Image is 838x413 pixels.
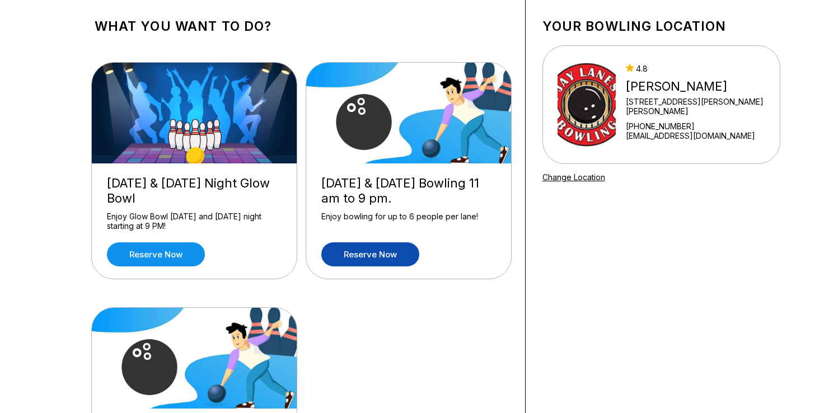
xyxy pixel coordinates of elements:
[107,176,282,206] div: [DATE] & [DATE] Night Glow Bowl
[92,308,298,409] img: Open Bowling Sunday - Thursday
[626,131,765,140] a: [EMAIL_ADDRESS][DOMAIN_NAME]
[626,64,765,73] div: 4.8
[321,176,496,206] div: [DATE] & [DATE] Bowling 11 am to 9 pm.
[107,242,205,266] a: Reserve now
[306,63,512,163] img: Friday & Saturday Bowling 11 am to 9 pm.
[558,63,616,147] img: Jay Lanes
[626,97,765,116] div: [STREET_ADDRESS][PERSON_NAME][PERSON_NAME]
[626,121,765,131] div: [PHONE_NUMBER]
[542,172,605,182] a: Change Location
[95,18,508,34] h1: What you want to do?
[321,242,419,266] a: Reserve now
[626,79,765,94] div: [PERSON_NAME]
[542,18,780,34] h1: Your bowling location
[92,63,298,163] img: Friday & Saturday Night Glow Bowl
[107,212,282,231] div: Enjoy Glow Bowl [DATE] and [DATE] night starting at 9 PM!
[321,212,496,231] div: Enjoy bowling for up to 6 people per lane!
